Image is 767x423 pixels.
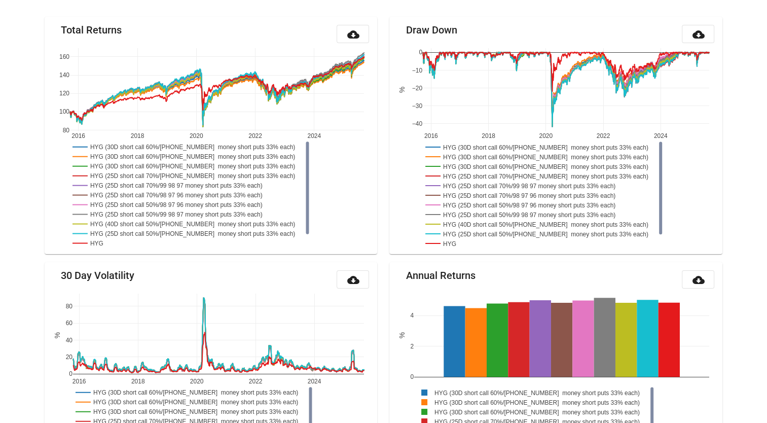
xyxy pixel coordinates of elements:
[406,25,457,35] mat-card-title: Draw Down
[61,270,134,280] mat-card-title: 30 Day Volatility
[347,274,359,286] mat-icon: cloud_download
[406,270,475,280] mat-card-title: Annual Returns
[692,274,704,286] mat-icon: cloud_download
[61,25,122,35] mat-card-title: Total Returns
[347,28,359,41] mat-icon: cloud_download
[692,28,704,41] mat-icon: cloud_download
